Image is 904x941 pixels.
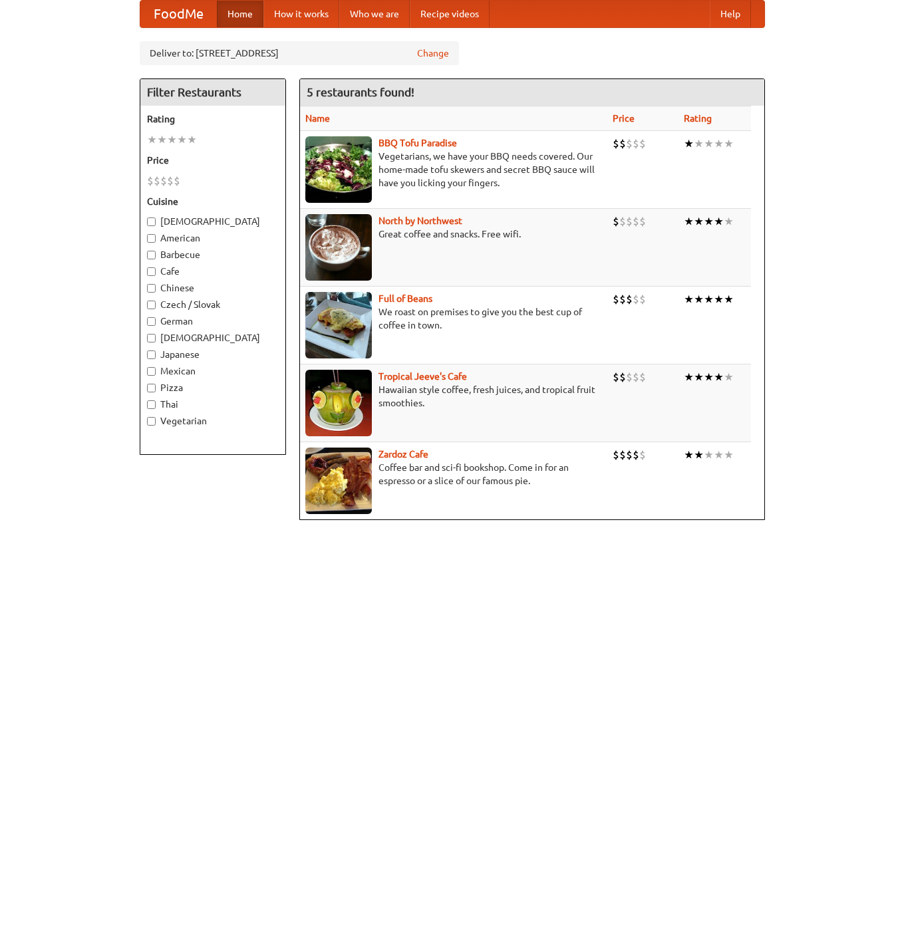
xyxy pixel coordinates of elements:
a: Zardoz Cafe [378,449,428,460]
a: Recipe videos [410,1,490,27]
label: German [147,315,279,328]
a: Who we are [339,1,410,27]
li: ★ [724,370,734,384]
p: Vegetarians, we have your BBQ needs covered. Our home-made tofu skewers and secret BBQ sauce will... [305,150,602,190]
img: north.jpg [305,214,372,281]
p: We roast on premises to give you the best cup of coffee in town. [305,305,602,332]
li: ★ [714,214,724,229]
a: Help [710,1,751,27]
a: North by Northwest [378,215,462,226]
li: $ [174,174,180,188]
a: Change [417,47,449,60]
p: Coffee bar and sci-fi bookshop. Come in for an espresso or a slice of our famous pie. [305,461,602,487]
li: ★ [724,214,734,229]
li: ★ [724,136,734,151]
li: $ [633,136,639,151]
a: Tropical Jeeve's Cafe [378,371,467,382]
li: $ [619,214,626,229]
li: ★ [704,214,714,229]
img: zardoz.jpg [305,448,372,514]
a: Home [217,1,263,27]
li: ★ [147,132,157,147]
li: $ [626,214,633,229]
li: ★ [724,292,734,307]
li: ★ [167,132,177,147]
li: $ [619,292,626,307]
a: Name [305,113,330,124]
li: $ [154,174,160,188]
li: $ [626,370,633,384]
li: ★ [714,136,724,151]
input: Mexican [147,367,156,376]
label: Japanese [147,348,279,361]
input: Cafe [147,267,156,276]
li: $ [639,136,646,151]
li: $ [619,448,626,462]
li: $ [147,174,154,188]
p: Great coffee and snacks. Free wifi. [305,227,602,241]
li: ★ [684,214,694,229]
h4: Filter Restaurants [140,79,285,106]
p: Hawaiian style coffee, fresh juices, and tropical fruit smoothies. [305,383,602,410]
li: ★ [684,370,694,384]
a: BBQ Tofu Paradise [378,138,457,148]
li: $ [633,370,639,384]
img: beans.jpg [305,292,372,358]
li: ★ [704,370,714,384]
li: ★ [187,132,197,147]
label: [DEMOGRAPHIC_DATA] [147,331,279,344]
li: $ [167,174,174,188]
li: $ [613,448,619,462]
li: ★ [704,292,714,307]
li: ★ [704,448,714,462]
li: $ [613,370,619,384]
li: $ [633,292,639,307]
label: [DEMOGRAPHIC_DATA] [147,215,279,228]
input: German [147,317,156,326]
input: [DEMOGRAPHIC_DATA] [147,334,156,342]
input: [DEMOGRAPHIC_DATA] [147,217,156,226]
label: Cafe [147,265,279,278]
a: FoodMe [140,1,217,27]
li: ★ [714,370,724,384]
a: Price [613,113,635,124]
ng-pluralize: 5 restaurants found! [307,86,414,98]
input: Barbecue [147,251,156,259]
input: Thai [147,400,156,409]
li: $ [619,136,626,151]
li: ★ [157,132,167,147]
li: ★ [704,136,714,151]
li: ★ [177,132,187,147]
input: Japanese [147,350,156,359]
li: ★ [694,370,704,384]
label: Pizza [147,381,279,394]
li: ★ [694,448,704,462]
label: Thai [147,398,279,411]
li: ★ [694,136,704,151]
h5: Rating [147,112,279,126]
img: tofuparadise.jpg [305,136,372,203]
input: Chinese [147,284,156,293]
input: Czech / Slovak [147,301,156,309]
li: $ [160,174,167,188]
li: $ [639,370,646,384]
li: ★ [694,214,704,229]
li: ★ [684,448,694,462]
label: Barbecue [147,248,279,261]
li: $ [626,292,633,307]
li: ★ [714,448,724,462]
label: American [147,231,279,245]
li: ★ [694,292,704,307]
li: $ [639,448,646,462]
li: $ [626,448,633,462]
input: American [147,234,156,243]
img: jeeves.jpg [305,370,372,436]
li: ★ [724,448,734,462]
li: $ [639,214,646,229]
label: Vegetarian [147,414,279,428]
li: $ [633,214,639,229]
